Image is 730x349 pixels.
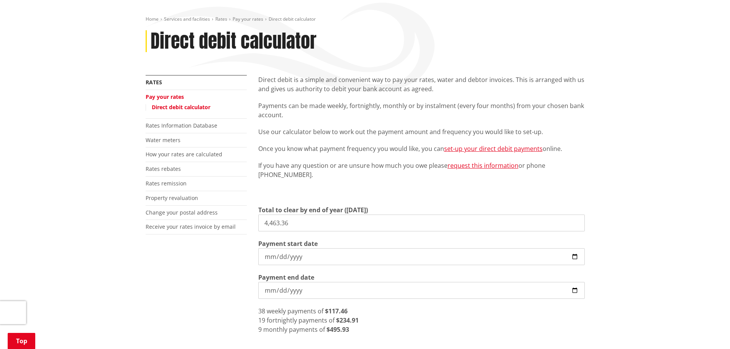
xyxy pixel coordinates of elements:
[448,161,518,170] a: request this information
[258,75,585,93] p: Direct debit is a simple and convenient way to pay your rates, water and debtor invoices. This is...
[146,223,236,230] a: Receive your rates invoice by email
[695,317,722,344] iframe: Messenger Launcher
[146,16,585,23] nav: breadcrumb
[258,325,262,334] span: 9
[326,325,349,334] strong: $495.93
[146,93,184,100] a: Pay your rates
[258,161,585,179] p: If you have any question or are unsure how much you owe please or phone [PHONE_NUMBER].
[444,144,543,153] a: set-up your direct debit payments
[258,101,585,120] p: Payments can be made weekly, fortnightly, monthly or by instalment (every four months) from your ...
[325,307,348,315] strong: $117.46
[146,165,181,172] a: Rates rebates
[215,16,227,22] a: Rates
[146,136,180,144] a: Water meters
[146,122,217,129] a: Rates Information Database
[258,307,265,315] span: 38
[258,239,318,248] label: Payment start date
[233,16,263,22] a: Pay your rates
[152,103,210,111] a: Direct debit calculator
[258,316,265,324] span: 19
[146,16,159,22] a: Home
[267,307,323,315] span: weekly payments of
[146,209,218,216] a: Change your postal address
[146,151,222,158] a: How your rates are calculated
[336,316,359,324] strong: $234.91
[164,16,210,22] a: Services and facilities
[263,325,325,334] span: monthly payments of
[258,144,585,153] p: Once you know what payment frequency you would like, you can online.
[269,16,316,22] span: Direct debit calculator
[8,333,35,349] a: Top
[258,127,585,136] p: Use our calculator below to work out the payment amount and frequency you would like to set-up.
[146,194,198,202] a: Property revaluation
[258,205,368,215] label: Total to clear by end of year ([DATE])
[146,79,162,86] a: Rates
[258,273,314,282] label: Payment end date
[146,180,187,187] a: Rates remission
[151,30,317,52] h1: Direct debit calculator
[267,316,335,324] span: fortnightly payments of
